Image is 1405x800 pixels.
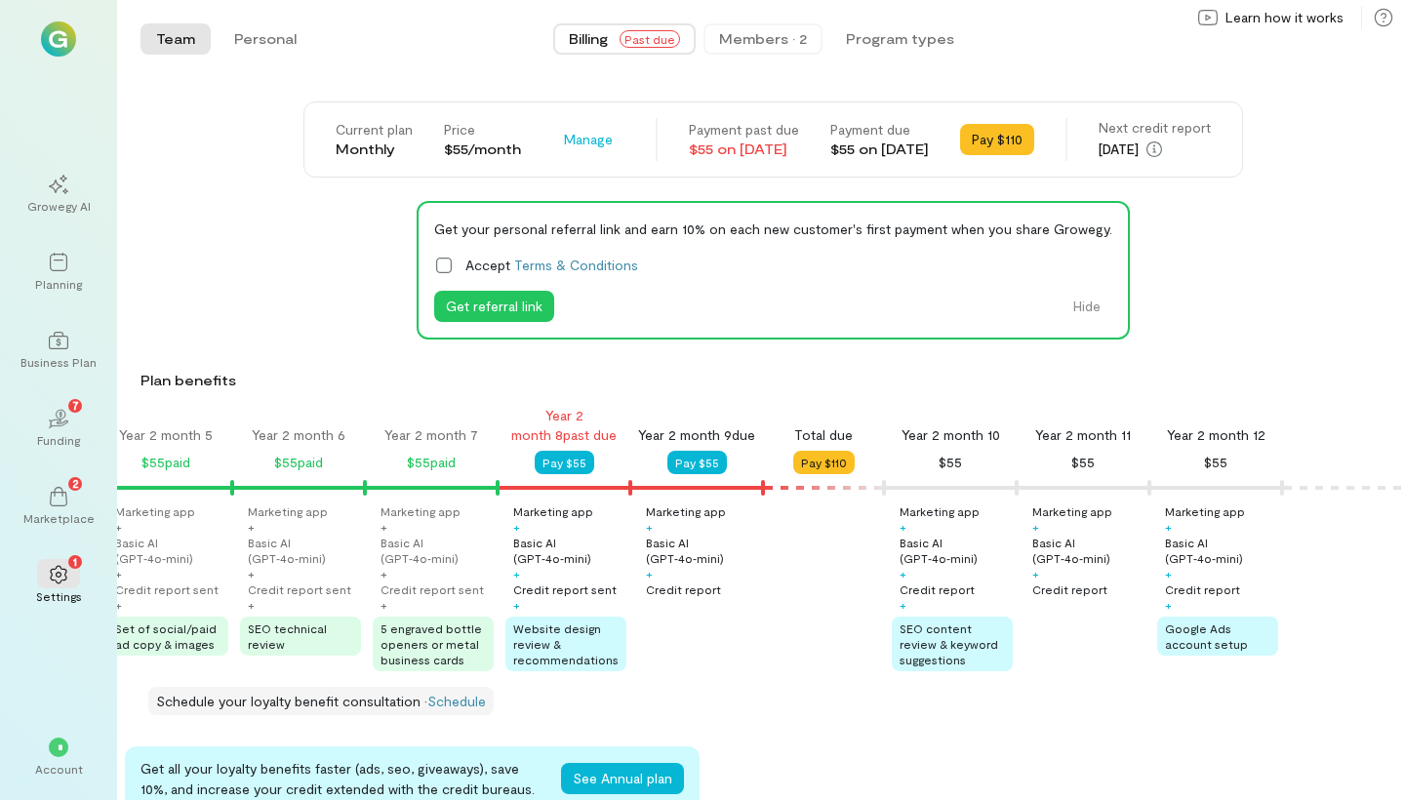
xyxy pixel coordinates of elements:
[115,503,195,519] div: Marketing app
[140,758,545,799] div: Get all your loyalty benefits faster (ads, seo, giveaways), save 10%, and increase your credit ex...
[23,510,95,526] div: Marketplace
[248,519,255,535] div: +
[646,519,653,535] div: +
[248,503,328,519] div: Marketing app
[703,23,823,55] button: Members · 2
[1165,597,1172,613] div: +
[1099,118,1211,138] div: Next credit report
[513,597,520,613] div: +
[115,597,122,613] div: +
[434,219,1112,239] div: Get your personal referral link and earn 10% on each new customer's first payment when you share ...
[407,451,456,474] div: $55 paid
[1035,425,1131,445] div: Year 2 month 11
[115,581,219,597] div: Credit report sent
[1032,581,1107,597] div: Credit report
[667,451,727,474] button: Pay $55
[1062,291,1112,322] button: Hide
[381,597,387,613] div: +
[336,140,413,159] div: Monthly
[248,581,351,597] div: Credit report sent
[535,451,594,474] button: Pay $55
[23,159,94,229] a: Growegy AI
[719,29,807,49] div: Members · 2
[513,581,617,597] div: Credit report sent
[902,425,1000,445] div: Year 2 month 10
[336,120,413,140] div: Current plan
[115,621,217,651] span: Set of social/paid ad copy & images
[219,23,312,55] button: Personal
[248,621,327,651] span: SEO technical review
[384,425,478,445] div: Year 2 month 7
[434,291,554,322] button: Get referral link
[427,693,486,709] a: Schedule
[513,503,593,519] div: Marketing app
[1225,8,1344,27] span: Learn how it works
[1032,519,1039,535] div: +
[564,130,613,149] span: Manage
[1032,566,1039,581] div: +
[23,471,94,541] a: Marketplace
[73,552,77,570] span: 1
[553,23,696,55] button: BillingPast due
[36,588,82,604] div: Settings
[794,425,853,445] div: Total due
[1165,621,1248,651] span: Google Ads account setup
[381,503,461,519] div: Marketing app
[23,315,94,385] a: Business Plan
[119,425,213,445] div: Year 2 month 5
[552,124,624,155] button: Manage
[381,519,387,535] div: +
[830,120,929,140] div: Payment due
[444,140,521,159] div: $55/month
[830,140,929,159] div: $55 on [DATE]
[900,621,998,666] span: SEO content review & keyword suggestions
[27,198,91,214] div: Growegy AI
[1165,566,1172,581] div: +
[1071,451,1095,474] div: $55
[561,763,684,794] button: See Annual plan
[939,451,962,474] div: $55
[513,519,520,535] div: +
[646,566,653,581] div: +
[830,23,970,55] button: Program types
[381,566,387,581] div: +
[689,120,799,140] div: Payment past due
[23,722,94,792] div: *Account
[513,566,520,581] div: +
[900,535,1013,566] div: Basic AI (GPT‑4o‑mini)
[141,451,190,474] div: $55 paid
[20,354,97,370] div: Business Plan
[1167,425,1265,445] div: Year 2 month 12
[620,30,680,48] span: Past due
[513,621,619,666] span: Website design review & recommendations
[140,23,211,55] button: Team
[156,693,427,709] span: Schedule your loyalty benefit consultation ·
[900,566,906,581] div: +
[1165,581,1240,597] div: Credit report
[498,406,630,445] div: Year 2 month 8 past due
[1099,138,1211,161] div: [DATE]
[381,621,482,666] span: 5 engraved bottle openers or metal business cards
[646,581,721,597] div: Credit report
[1165,535,1278,566] div: Basic AI (GPT‑4o‑mini)
[115,535,228,566] div: Basic AI (GPT‑4o‑mini)
[1204,451,1227,474] div: $55
[1165,519,1172,535] div: +
[900,597,906,613] div: +
[23,237,94,307] a: Planning
[35,761,83,777] div: Account
[444,120,521,140] div: Price
[465,255,638,275] span: Accept
[274,451,323,474] div: $55 paid
[381,581,484,597] div: Credit report sent
[900,519,906,535] div: +
[646,503,726,519] div: Marketing app
[23,549,94,620] a: Settings
[513,535,626,566] div: Basic AI (GPT‑4o‑mini)
[900,581,975,597] div: Credit report
[35,276,82,292] div: Planning
[140,371,1397,390] div: Plan benefits
[960,124,1034,155] button: Pay $110
[1032,503,1112,519] div: Marketing app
